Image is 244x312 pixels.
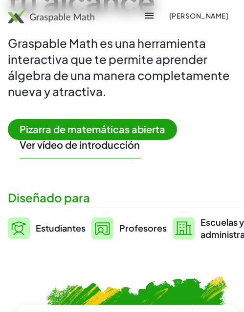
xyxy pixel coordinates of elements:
img: svg%3e [173,217,195,239]
font: Pizarra de matemáticas abierta [20,123,165,135]
a: Profesores [91,216,167,240]
font: Profesores [119,222,167,234]
font: Diseñado para [8,190,90,205]
button: Ver vídeo de introducción [20,138,140,151]
a: Estudiantes [8,216,86,240]
img: svg%3e [8,217,30,239]
img: svg%3e [91,217,113,239]
font: Graspable Math es una herramienta interactiva que te permite aprender álgebra de una manera compl... [8,36,230,98]
font: Estudiantes [36,222,86,234]
font: [PERSON_NAME] [169,11,228,20]
button: [PERSON_NAME] [161,7,236,24]
font: Escuelas y [200,216,244,228]
a: Pizarra de matemáticas abierta [8,125,185,135]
